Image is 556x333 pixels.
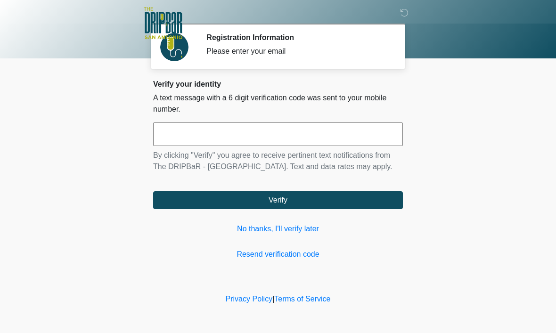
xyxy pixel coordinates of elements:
div: Please enter your email [206,46,389,57]
a: Terms of Service [274,295,330,303]
img: Agent Avatar [160,33,188,61]
a: Privacy Policy [226,295,273,303]
p: A text message with a 6 digit verification code was sent to your mobile number. [153,92,403,115]
a: Resend verification code [153,249,403,260]
p: By clicking "Verify" you agree to receive pertinent text notifications from The DRIPBaR - [GEOGRA... [153,150,403,172]
img: The DRIPBaR - San Antonio Fossil Creek Logo [144,7,182,40]
button: Verify [153,191,403,209]
h2: Verify your identity [153,80,403,89]
a: No thanks, I'll verify later [153,223,403,235]
a: | [272,295,274,303]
